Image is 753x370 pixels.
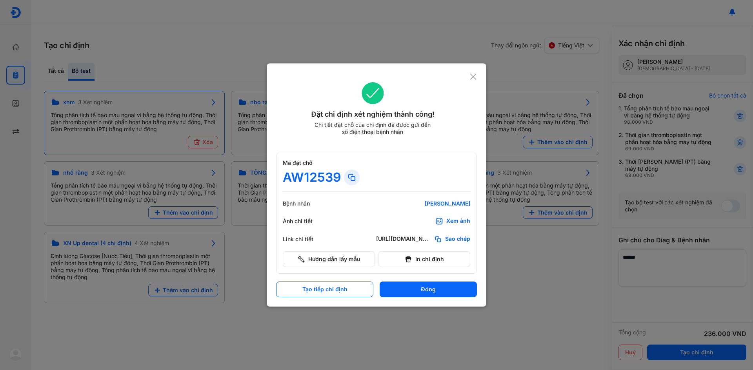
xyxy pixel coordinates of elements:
[276,109,469,120] div: Đặt chỉ định xét nghiệm thành công!
[283,236,330,243] div: Link chi tiết
[445,235,470,243] span: Sao chép
[283,251,375,267] button: Hướng dẫn lấy mẫu
[311,121,434,135] div: Chi tiết đặt chỗ của chỉ định đã được gửi đến số điện thoại bệnh nhân
[283,159,470,166] div: Mã đặt chỗ
[376,235,431,243] div: [URL][DOMAIN_NAME]
[283,170,341,185] div: AW12539
[276,282,373,297] button: Tạo tiếp chỉ định
[446,217,470,225] div: Xem ảnh
[376,200,470,207] div: [PERSON_NAME]
[283,200,330,207] div: Bệnh nhân
[380,282,477,297] button: Đóng
[378,251,470,267] button: In chỉ định
[283,218,330,225] div: Ảnh chi tiết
